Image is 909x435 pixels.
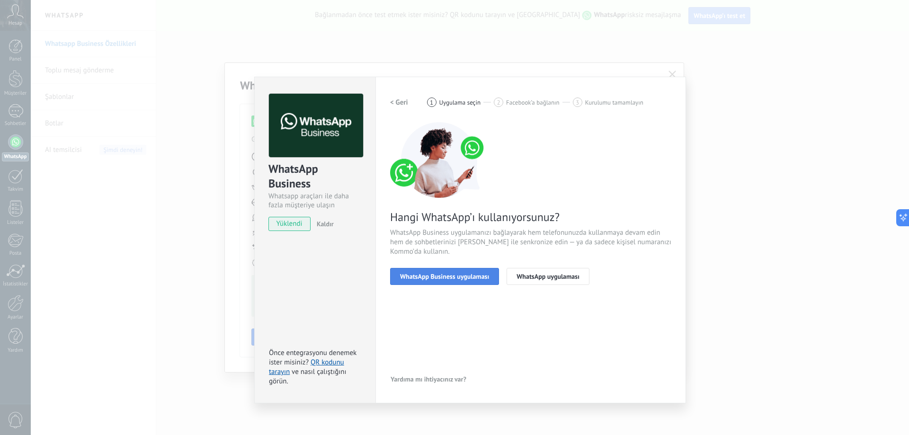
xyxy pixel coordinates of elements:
img: logo_main.png [269,94,363,158]
span: Facebook’a bağlanın [506,99,560,106]
button: WhatsApp Business uygulaması [390,268,499,285]
div: WhatsApp Business [268,161,362,192]
a: QR kodunu tarayın [269,358,344,376]
h2: < Geri [390,98,408,107]
span: 2 [497,98,500,107]
span: WhatsApp Business uygulamanızı bağlayarak hem telefonunuzda kullanmaya devam edin hem de sohbetle... [390,228,671,257]
span: 3 [576,98,579,107]
span: yüklendi [269,217,310,231]
div: Whatsapp araçları ile daha fazla müşteriye ulaşın [268,192,362,210]
span: WhatsApp Business uygulaması [400,273,489,280]
img: connect number [390,122,490,198]
span: Yardıma mı ihtiyacınız var? [391,376,466,382]
span: Kurulumu tamamlayın [585,99,643,106]
span: Hangi WhatsApp’ı kullanıyorsunuz? [390,210,671,224]
span: Kaldır [317,220,334,228]
button: WhatsApp uygulaması [507,268,589,285]
button: Yardıma mı ihtiyacınız var? [390,372,467,386]
span: ve nasıl çalıştığını görün. [269,367,346,386]
span: 1 [430,98,433,107]
span: Uygulama seçin [439,99,481,106]
span: Önce entegrasyonu denemek ister misiniz? [269,348,356,367]
button: < Geri [390,94,408,111]
span: WhatsApp uygulaması [517,273,579,280]
button: Kaldır [313,217,334,231]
